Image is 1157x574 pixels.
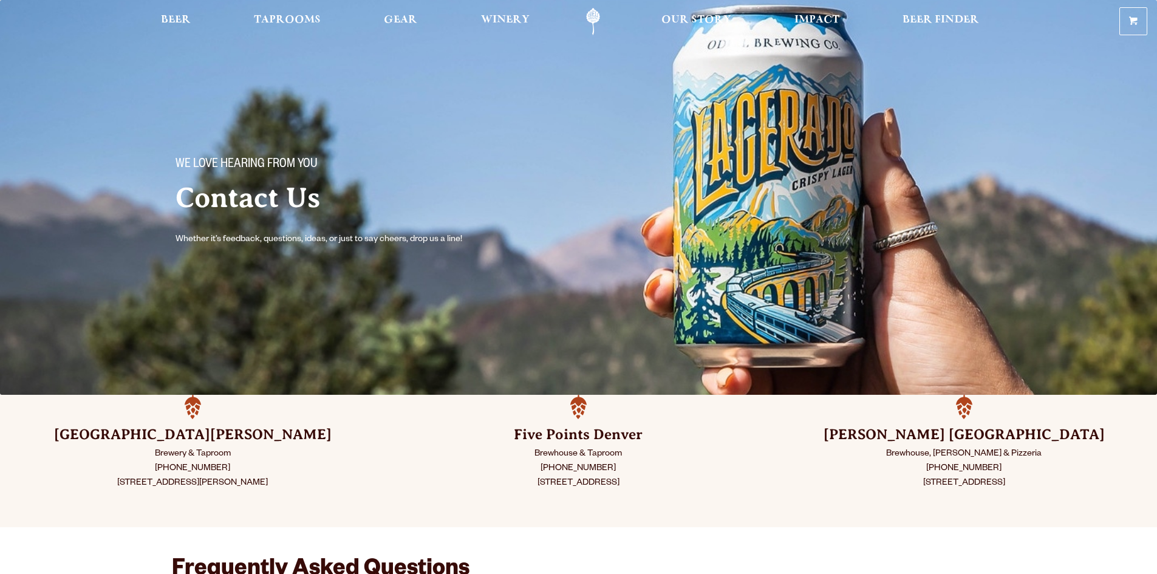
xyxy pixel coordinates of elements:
[787,8,847,35] a: Impact
[473,8,538,35] a: Winery
[384,15,417,25] span: Gear
[570,8,616,35] a: Odell Home
[30,425,355,445] h3: [GEOGRAPHIC_DATA][PERSON_NAME]
[481,15,530,25] span: Winery
[376,8,425,35] a: Gear
[802,425,1127,445] h3: [PERSON_NAME] [GEOGRAPHIC_DATA]
[794,15,839,25] span: Impact
[176,157,318,173] span: We love hearing from you
[802,447,1127,491] p: Brewhouse, [PERSON_NAME] & Pizzeria [PHONE_NUMBER] [STREET_ADDRESS]
[416,425,741,445] h3: Five Points Denver
[661,15,731,25] span: Our Story
[176,233,486,247] p: Whether it’s feedback, questions, ideas, or just to say cheers, drop us a line!
[654,8,739,35] a: Our Story
[176,183,555,213] h2: Contact Us
[161,15,191,25] span: Beer
[416,447,741,491] p: Brewhouse & Taproom [PHONE_NUMBER] [STREET_ADDRESS]
[30,447,355,491] p: Brewery & Taproom [PHONE_NUMBER] [STREET_ADDRESS][PERSON_NAME]
[153,8,199,35] a: Beer
[903,15,979,25] span: Beer Finder
[246,8,329,35] a: Taprooms
[895,8,987,35] a: Beer Finder
[254,15,321,25] span: Taprooms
